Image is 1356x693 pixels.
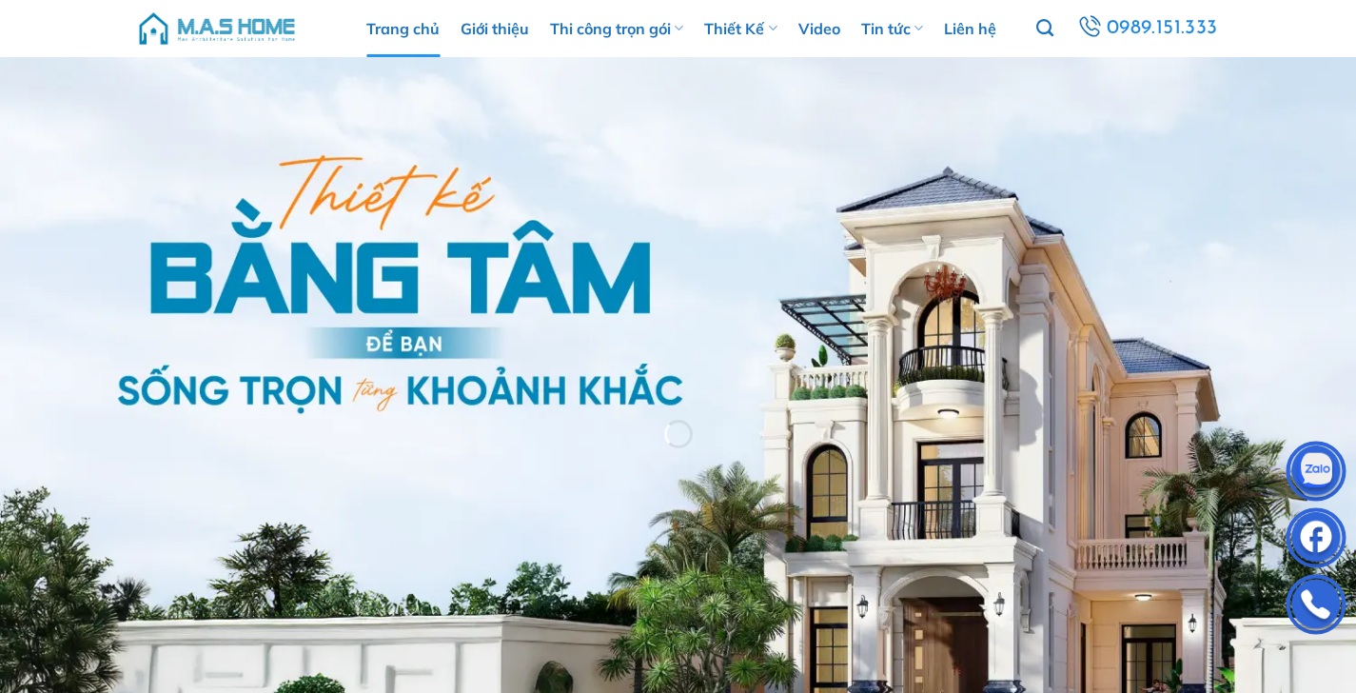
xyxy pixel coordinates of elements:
[1287,579,1345,636] img: Phone
[1106,12,1218,45] span: 0989.151.333
[1287,512,1345,569] img: Facebook
[1036,9,1053,49] a: Tìm kiếm
[1287,445,1345,503] img: Zalo
[1074,11,1221,46] a: 0989.151.333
